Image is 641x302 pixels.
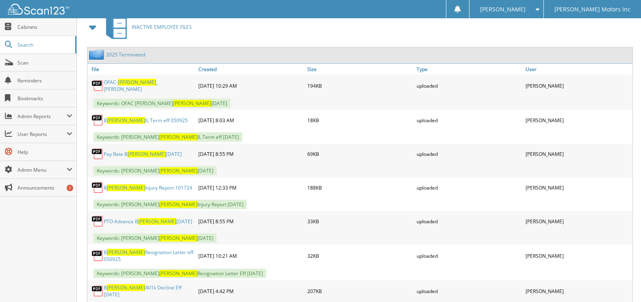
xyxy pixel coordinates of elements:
[91,148,104,160] img: PDF.png
[196,112,305,128] div: [DATE] 8:03 AM
[305,179,414,196] div: 188KB
[524,64,632,75] a: User
[305,213,414,229] div: 33KB
[196,146,305,162] div: [DATE] 8:55 PM
[196,77,305,95] div: [DATE] 10:29 AM
[415,146,524,162] div: uploaded
[107,249,145,256] span: [PERSON_NAME]
[104,184,192,191] a: B[PERSON_NAME]Injury Report 101724
[196,64,305,75] a: Created
[8,4,69,15] img: scan123-logo-white.svg
[104,218,192,225] a: PTO Advance B[PERSON_NAME][DATE]
[159,270,198,277] span: [PERSON_NAME]
[128,151,166,157] span: [PERSON_NAME]
[91,80,104,92] img: PDF.png
[524,282,632,300] div: [PERSON_NAME]
[118,79,156,86] span: [PERSON_NAME]
[104,249,194,263] a: B[PERSON_NAME]Resignation Letter eff 050925
[415,282,524,300] div: uploaded
[104,284,194,298] a: B[PERSON_NAME]401k Decline Eff [DATE]
[524,213,632,229] div: [PERSON_NAME]
[17,149,72,155] span: Help
[91,285,104,297] img: PDF.png
[305,247,414,265] div: 32KB
[91,181,104,194] img: PDF.png
[93,200,247,209] span: Keywords: [PERSON_NAME] Injury Report [DATE]
[138,218,176,225] span: [PERSON_NAME]
[67,185,73,191] div: 7
[104,117,188,124] a: B[PERSON_NAME]IL Term eff 050925
[107,117,145,124] span: [PERSON_NAME]
[305,112,414,128] div: 18KB
[554,7,630,12] span: [PERSON_NAME] Motors Inc
[524,77,632,95] div: [PERSON_NAME]
[196,282,305,300] div: [DATE] 4:42 PM
[89,50,106,60] img: folder2.png
[305,146,414,162] div: 69KB
[159,201,198,208] span: [PERSON_NAME]
[101,11,192,43] a: INACTIVE EMPLOYEE FILES
[106,51,145,58] a: 2025 Terminated
[305,77,414,95] div: 194KB
[107,184,145,191] span: [PERSON_NAME]
[17,113,67,120] span: Admin Reports
[196,247,305,265] div: [DATE] 10:21 AM
[415,213,524,229] div: uploaded
[17,24,72,30] span: Cabinets
[196,179,305,196] div: [DATE] 12:33 PM
[104,79,194,93] a: OFAC-[PERSON_NAME]_ [PERSON_NAME]
[93,132,242,142] span: Keywords: [PERSON_NAME] IL Term eff [DATE]
[305,64,414,75] a: Size
[93,269,266,278] span: Keywords: [PERSON_NAME] Resignation Letter Eff [DATE]
[93,99,230,108] span: Keywords: OFAC [PERSON_NAME] [DATE]
[91,250,104,262] img: PDF.png
[415,64,524,75] a: Type
[415,77,524,95] div: uploaded
[107,284,145,291] span: [PERSON_NAME]
[305,282,414,300] div: 207KB
[524,146,632,162] div: [PERSON_NAME]
[196,213,305,229] div: [DATE] 8:55 PM
[17,131,67,138] span: User Reports
[159,167,198,174] span: [PERSON_NAME]
[159,235,198,242] span: [PERSON_NAME]
[17,184,72,191] span: Announcements
[132,24,192,30] span: INACTIVE EMPLOYEE FILES
[104,151,182,157] a: Pay Rate B[PERSON_NAME][DATE]
[480,7,526,12] span: [PERSON_NAME]
[91,215,104,227] img: PDF.png
[415,179,524,196] div: uploaded
[17,59,72,66] span: Scan
[524,247,632,265] div: [PERSON_NAME]
[17,41,71,48] span: Search
[17,166,67,173] span: Admin Menu
[87,64,196,75] a: File
[93,166,217,175] span: Keywords: [PERSON_NAME] [DATE]
[415,112,524,128] div: uploaded
[91,114,104,126] img: PDF.png
[524,179,632,196] div: [PERSON_NAME]
[17,95,72,102] span: Bookmarks
[17,77,72,84] span: Reminders
[159,134,198,140] span: [PERSON_NAME]
[173,100,211,107] span: [PERSON_NAME]
[415,247,524,265] div: uploaded
[93,233,217,243] span: Keywords: [PERSON_NAME] [DATE]
[524,112,632,128] div: [PERSON_NAME]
